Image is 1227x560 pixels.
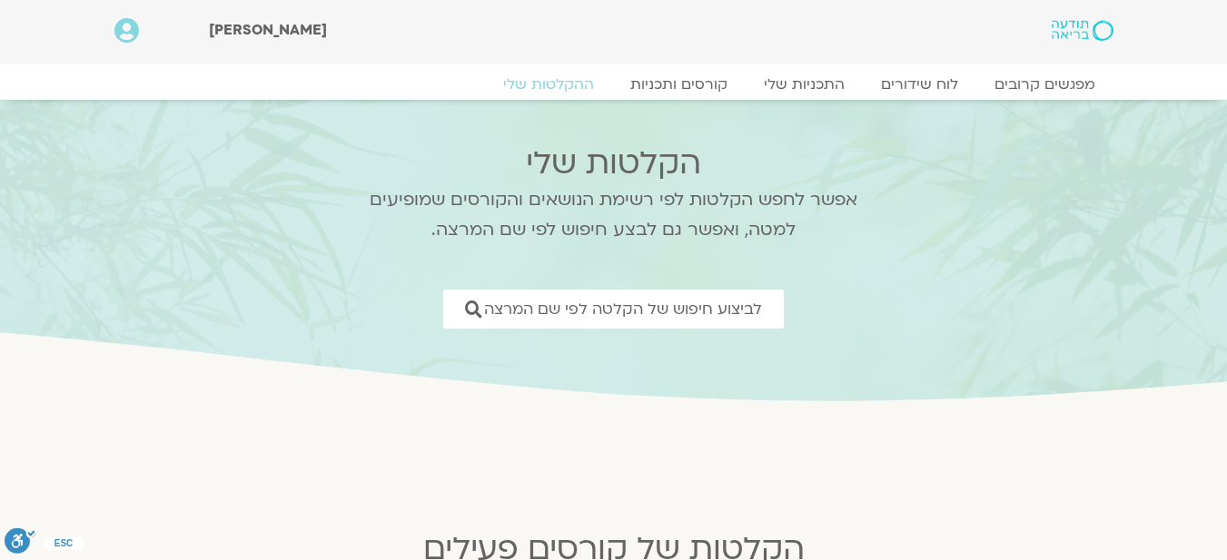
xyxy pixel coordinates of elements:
a: מפגשים קרובים [976,75,1113,93]
a: לביצוע חיפוש של הקלטה לפי שם המרצה [443,290,784,329]
span: [PERSON_NAME] [209,20,327,40]
a: לוח שידורים [863,75,976,93]
span: לביצוע חיפוש של הקלטה לפי שם המרצה [484,300,762,318]
h2: הקלטות שלי [346,145,882,182]
a: קורסים ותכניות [612,75,746,93]
a: ההקלטות שלי [485,75,612,93]
nav: Menu [114,75,1113,93]
p: אפשר לחפש הקלטות לפי רשימת הנושאים והקורסים שמופיעים למטה, ואפשר גם לבצע חיפוש לפי שם המרצה. [346,185,882,245]
a: התכניות שלי [746,75,863,93]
